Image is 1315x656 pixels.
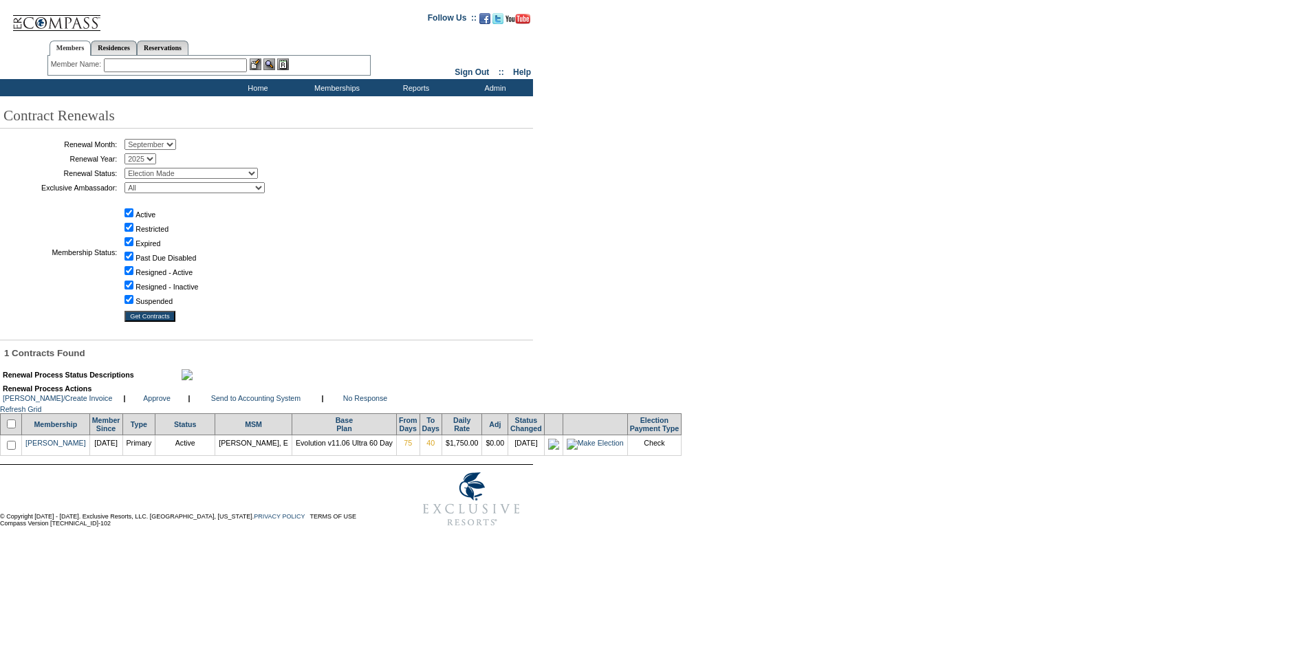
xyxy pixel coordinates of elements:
[343,394,388,402] a: No Response
[25,439,86,447] a: [PERSON_NAME]
[3,384,91,393] b: Renewal Process Actions
[422,416,439,433] a: ToDays
[277,58,289,70] img: Reservations
[188,394,191,402] b: |
[310,513,357,520] a: TERMS OF USE
[135,254,196,262] label: Past Due Disabled
[89,435,122,455] td: [DATE]
[506,17,530,25] a: Subscribe to our YouTube Channel
[135,210,155,219] label: Active
[135,239,160,248] label: Expired
[3,394,112,402] a: [PERSON_NAME]/Create Invoice
[508,435,545,455] td: [DATE]
[453,416,470,433] a: DailyRate
[135,283,198,291] label: Resigned - Inactive
[215,435,292,455] td: [PERSON_NAME], E
[454,79,533,96] td: Admin
[254,513,305,520] a: PRIVACY POLICY
[492,13,503,24] img: Follow us on Twitter
[499,67,504,77] span: ::
[3,197,117,307] td: Membership Status:
[375,79,454,96] td: Reports
[482,435,508,455] td: $0.00
[489,420,501,428] a: Adj
[122,435,155,455] td: Primary
[250,58,261,70] img: b_edit.gif
[3,153,117,164] td: Renewal Year:
[4,422,18,430] span: Select/Deselect All
[3,182,117,193] td: Exclusive Ambassador:
[124,394,126,402] b: |
[245,420,262,428] a: MSM
[3,139,117,150] td: Renewal Month:
[428,12,477,28] td: Follow Us ::
[442,435,482,455] td: $1,750.00
[92,416,120,433] a: MemberSince
[420,435,442,455] td: 40
[510,416,542,433] a: StatusChanged
[410,465,533,534] img: Exclusive Resorts
[131,420,147,428] a: Type
[155,435,215,455] td: Active
[322,394,324,402] b: |
[263,58,275,70] img: View
[479,13,490,24] img: Become our fan on Facebook
[548,439,559,450] img: icon_electionmade.gif
[91,41,137,55] a: Residences
[34,420,77,428] a: Membership
[627,435,681,455] td: Check
[135,268,193,276] label: Resigned - Active
[12,3,101,32] img: Compass Home
[336,416,353,433] a: BasePlan
[182,369,193,380] img: maximize.gif
[217,79,296,96] td: Home
[396,435,420,455] td: 75
[506,14,530,24] img: Subscribe to our YouTube Channel
[513,67,531,77] a: Help
[137,41,188,55] a: Reservations
[3,371,134,379] b: Renewal Process Status Descriptions
[479,17,490,25] a: Become our fan on Facebook
[211,394,301,402] a: Send to Accounting System
[50,41,91,56] a: Members
[4,348,85,358] span: 1 Contracts Found
[124,311,175,322] input: Get Contracts
[296,79,375,96] td: Memberships
[51,58,104,70] div: Member Name:
[630,416,679,433] a: ElectionPayment Type
[455,67,489,77] a: Sign Out
[492,17,503,25] a: Follow us on Twitter
[399,416,417,433] a: FromDays
[143,394,171,402] a: Approve
[135,225,169,233] label: Restricted
[567,439,624,450] img: Make Election
[292,435,396,455] td: Evolution v11.06 Ultra 60 Day
[135,297,173,305] label: Suspended
[174,420,197,428] a: Status
[3,168,117,179] td: Renewal Status:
